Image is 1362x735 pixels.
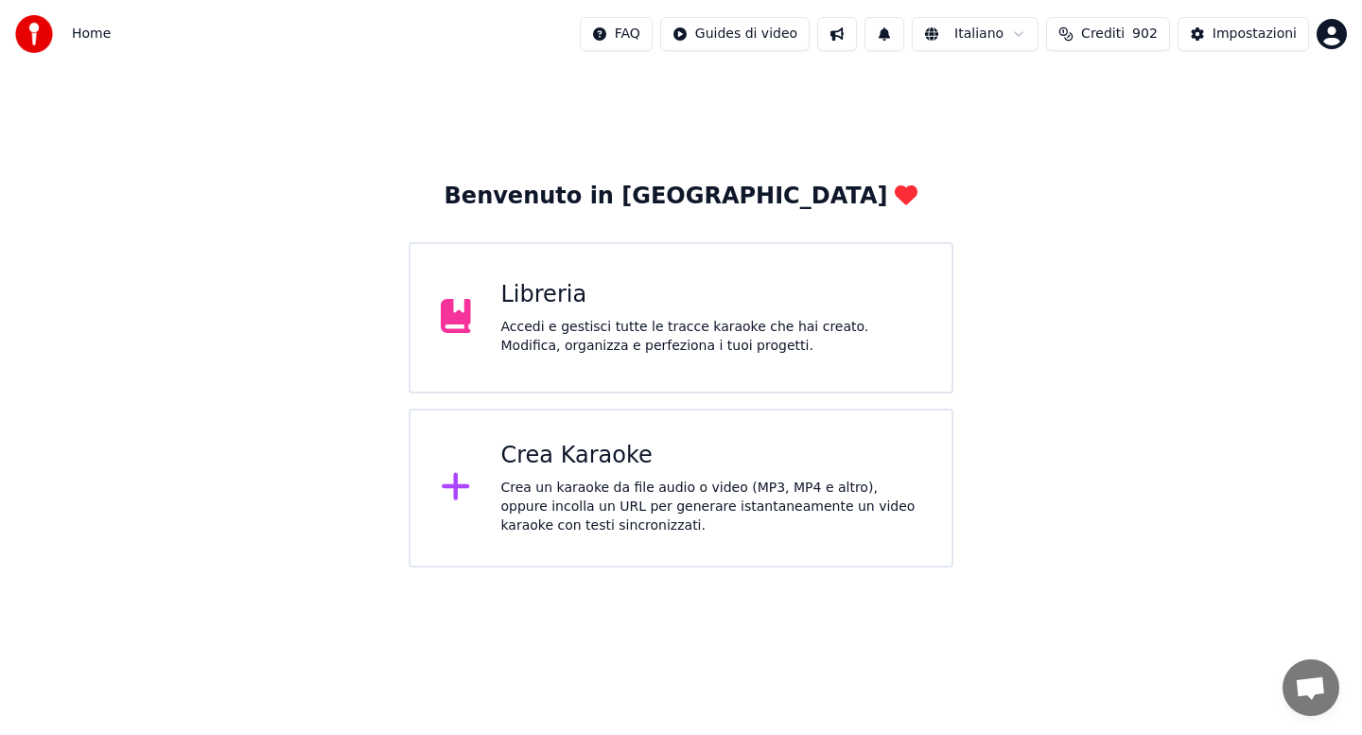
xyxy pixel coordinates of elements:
[1178,17,1309,51] button: Impostazioni
[1046,17,1170,51] button: Crediti902
[15,15,53,53] img: youka
[72,25,111,44] nav: breadcrumb
[501,280,922,310] div: Libreria
[501,318,922,356] div: Accedi e gestisci tutte le tracce karaoke che hai creato. Modifica, organizza e perfeziona i tuoi...
[501,441,922,471] div: Crea Karaoke
[660,17,810,51] button: Guides di video
[1213,25,1297,44] div: Impostazioni
[501,479,922,535] div: Crea un karaoke da file audio o video (MP3, MP4 e altro), oppure incolla un URL per generare ista...
[1081,25,1125,44] span: Crediti
[72,25,111,44] span: Home
[1283,659,1339,716] div: Aprire la chat
[445,182,918,212] div: Benvenuto in [GEOGRAPHIC_DATA]
[580,17,653,51] button: FAQ
[1132,25,1158,44] span: 902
